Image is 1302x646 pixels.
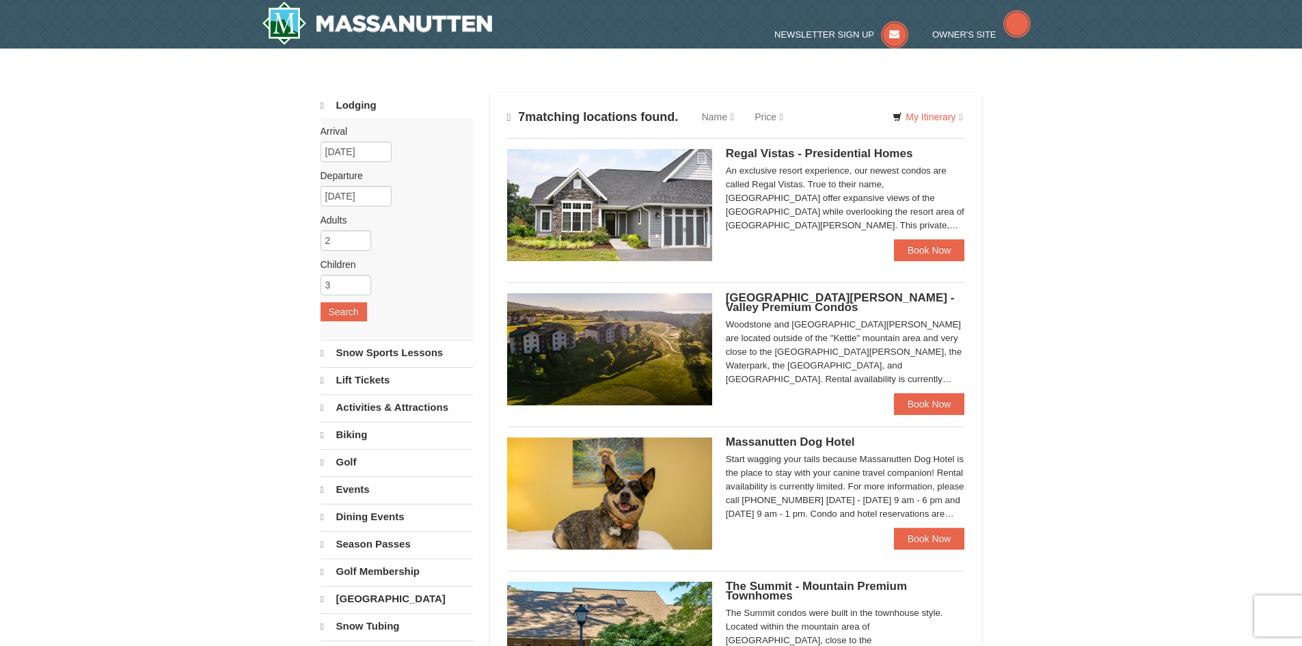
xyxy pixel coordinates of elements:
a: Name [692,103,744,131]
button: Search [321,302,367,321]
div: An exclusive resort experience, our newest condos are called Regal Vistas. True to their name, [G... [726,164,965,232]
label: Adults [321,213,463,227]
a: Newsletter Sign Up [774,29,908,40]
span: Owner's Site [932,29,996,40]
a: Dining Events [321,504,473,530]
img: 19218991-1-902409a9.jpg [507,149,712,261]
a: Events [321,476,473,502]
label: Arrival [321,124,463,138]
div: Woodstone and [GEOGRAPHIC_DATA][PERSON_NAME] are located outside of the "Kettle" mountain area an... [726,318,965,386]
a: Golf [321,449,473,475]
label: Departure [321,169,463,183]
a: Golf Membership [321,558,473,584]
img: 27428181-5-81c892a3.jpg [507,438,712,550]
span: The Summit - Mountain Premium Townhomes [726,580,907,602]
a: [GEOGRAPHIC_DATA] [321,586,473,612]
a: My Itinerary [884,107,971,127]
a: Book Now [894,393,965,415]
a: Massanutten Resort [262,1,493,45]
a: Owner's Site [932,29,1031,40]
label: Children [321,258,463,271]
img: Massanutten Resort Logo [262,1,493,45]
a: Activities & Attractions [321,394,473,420]
a: Book Now [894,528,965,550]
a: Book Now [894,239,965,261]
span: [GEOGRAPHIC_DATA][PERSON_NAME] - Valley Premium Condos [726,291,955,314]
a: Snow Sports Lessons [321,340,473,366]
a: Season Passes [321,531,473,557]
span: Regal Vistas - Presidential Homes [726,147,913,160]
span: Newsletter Sign Up [774,29,874,40]
span: Massanutten Dog Hotel [726,435,855,448]
a: Biking [321,422,473,448]
a: Price [744,103,794,131]
img: 19219041-4-ec11c166.jpg [507,293,712,405]
a: Lift Tickets [321,367,473,393]
a: Snow Tubing [321,613,473,639]
a: Lodging [321,93,473,118]
div: Start wagging your tails because Massanutten Dog Hotel is the place to stay with your canine trav... [726,453,965,521]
